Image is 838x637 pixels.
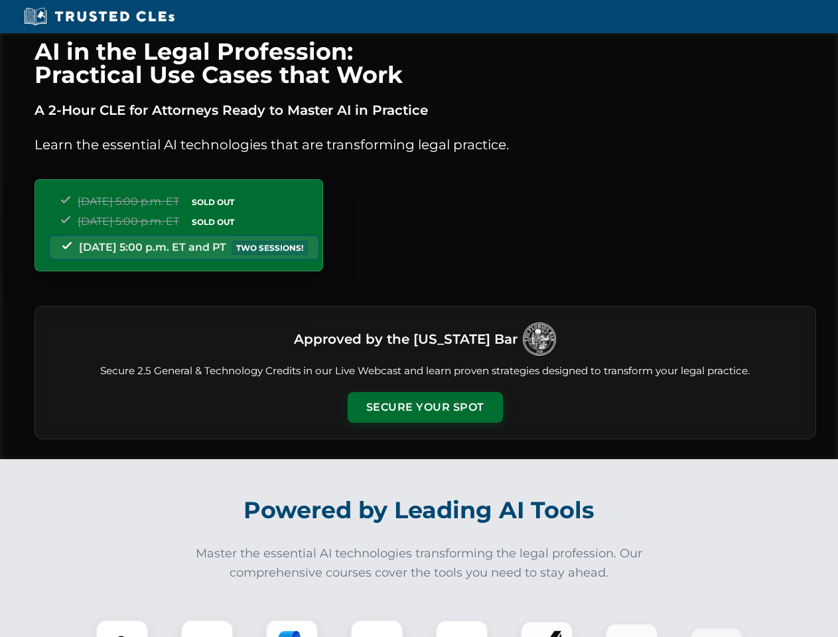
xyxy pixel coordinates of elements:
p: Master the essential AI technologies transforming the legal profession. Our comprehensive courses... [187,544,652,583]
p: A 2-Hour CLE for Attorneys Ready to Master AI in Practice [35,100,816,121]
h3: Approved by the [US_STATE] Bar [294,327,518,351]
img: Trusted CLEs [20,7,178,27]
p: Learn the essential AI technologies that are transforming legal practice. [35,134,816,155]
p: Secure 2.5 General & Technology Credits in our Live Webcast and learn proven strategies designed ... [51,364,800,379]
h2: Powered by Leading AI Tools [52,487,787,533]
button: Secure Your Spot [348,392,503,423]
span: [DATE] 5:00 p.m. ET [78,195,179,208]
span: SOLD OUT [187,215,239,229]
img: Logo [523,322,556,356]
span: SOLD OUT [187,195,239,209]
h1: AI in the Legal Profession: Practical Use Cases that Work [35,40,816,86]
span: [DATE] 5:00 p.m. ET [78,215,179,228]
